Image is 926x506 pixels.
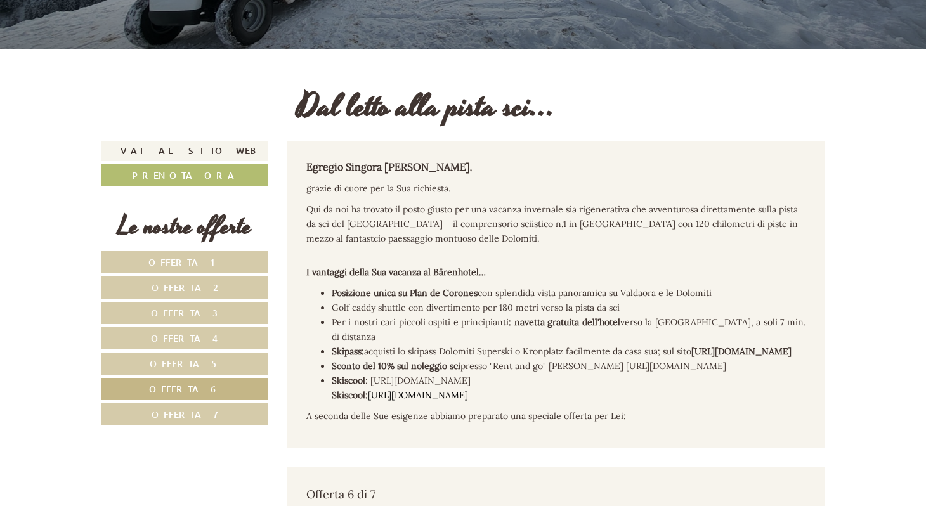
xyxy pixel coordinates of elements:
span: Offerta 5 [150,358,219,370]
span: Offerta 3 [151,307,218,319]
span: Offerta 6 [149,383,220,395]
span: Qui da noi ha trovato il posto giusto per una vacanza invernale sia rigenerativa che avventurosa ... [306,204,798,244]
span: Offerta 2 [152,282,218,294]
strong: [URL][DOMAIN_NAME] [691,346,792,357]
span: Offerta 7 [152,408,218,420]
span: Offerta 4 [151,332,218,344]
a: Vai al sito web [101,141,268,161]
a: [URL][DOMAIN_NAME] [368,389,468,401]
span: Offerta 6 di 7 [306,487,375,502]
span: grazie di cuore per la Sua richiesta. [306,183,450,194]
span: acquisti lo skipass Dolomiti Superski o Kronplatz facilmente da casa sua; sul sito [364,346,792,357]
span: A seconda delle Sue esigenze abbiamo preparato una speciale offerta per Lei: [306,410,626,422]
strong: Skiscool: [332,389,368,401]
em: , [470,162,472,173]
strong: Egregio Singora [PERSON_NAME] [306,160,472,173]
strong: : navetta gratuita dell'hotel [509,316,620,328]
strong: Sconto del 10% sul noleggio sci [332,360,460,372]
span: Posizione unica su Plan de Corones [332,287,478,299]
strong: I vantaggi della Sua vacanza al Bärenhotel… [306,266,486,278]
h1: Dal letto alla pista sci... [297,90,555,125]
a: Prenota ora [101,164,268,186]
div: Le nostre offerte [101,209,268,245]
span: con splendida vista panoramica su Valdaora e le Dolomiti [478,287,712,299]
span: : [URL][DOMAIN_NAME] [332,375,471,401]
strong: Skiscool [332,375,365,386]
span: Skipass: [332,346,364,357]
span: Offerta 1 [148,256,221,268]
span: Per i nostri cari piccoli ospiti e principianti verso la [GEOGRAPHIC_DATA], a soli 7 min. di dist... [332,316,806,342]
span: presso "Rent and go" [PERSON_NAME] [URL][DOMAIN_NAME] [332,360,726,372]
span: Golf caddy shuttle con divertimento per 180 metri verso la pista da sci [332,302,620,313]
